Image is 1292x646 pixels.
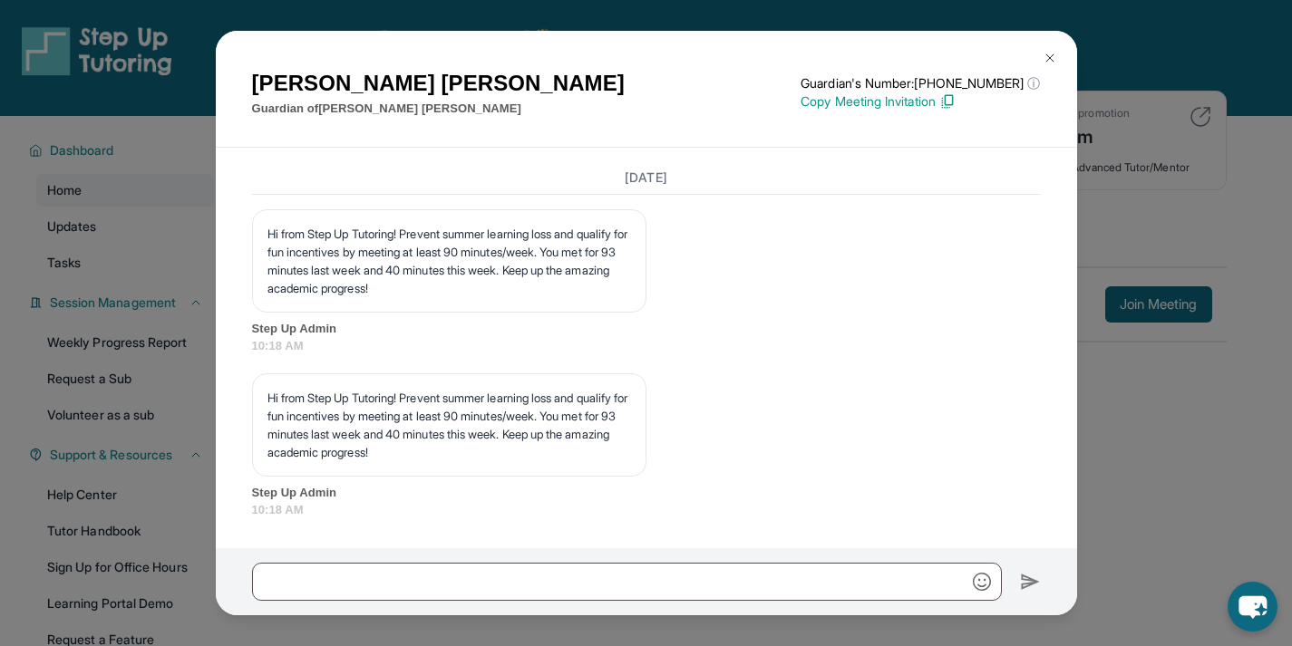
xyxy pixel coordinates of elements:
img: Close Icon [1043,51,1057,65]
img: Copy Icon [939,93,956,110]
p: Copy Meeting Invitation [801,92,1040,111]
h3: [DATE] [252,169,1041,187]
h1: [PERSON_NAME] [PERSON_NAME] [252,67,625,100]
p: Guardian's Number: [PHONE_NUMBER] [801,74,1040,92]
p: Hi from Step Up Tutoring! Prevent summer learning loss and qualify for fun incentives by meeting ... [267,225,631,297]
span: 10:18 AM [252,501,1041,519]
p: Hi from Step Up Tutoring! Prevent summer learning loss and qualify for fun incentives by meeting ... [267,389,631,461]
button: chat-button [1228,582,1277,632]
img: Emoji [973,573,991,591]
span: Step Up Admin [252,320,1041,338]
p: Guardian of [PERSON_NAME] [PERSON_NAME] [252,100,625,118]
span: Step Up Admin [252,484,1041,502]
img: Send icon [1020,571,1041,593]
span: 10:18 AM [252,337,1041,355]
span: ⓘ [1027,74,1040,92]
